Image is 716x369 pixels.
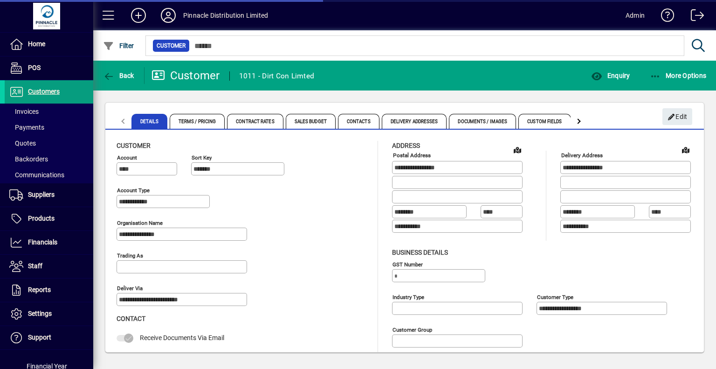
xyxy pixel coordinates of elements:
[392,142,420,149] span: Address
[5,255,93,278] a: Staff
[170,114,225,129] span: Terms / Pricing
[650,72,707,79] span: More Options
[5,104,93,119] a: Invoices
[28,191,55,198] span: Suppliers
[117,252,143,259] mat-label: Trading as
[227,114,283,129] span: Contract Rates
[518,114,571,129] span: Custom Fields
[392,249,448,256] span: Business details
[5,167,93,183] a: Communications
[5,207,93,230] a: Products
[338,114,379,129] span: Contacts
[28,238,57,246] span: Financials
[591,72,630,79] span: Enquiry
[117,220,163,226] mat-label: Organisation name
[117,154,137,161] mat-label: Account
[647,67,709,84] button: More Options
[392,261,423,267] mat-label: GST Number
[131,114,167,129] span: Details
[5,183,93,207] a: Suppliers
[5,231,93,254] a: Financials
[28,40,45,48] span: Home
[101,37,137,54] button: Filter
[103,72,134,79] span: Back
[537,293,573,300] mat-label: Customer type
[28,64,41,71] span: POS
[28,262,42,270] span: Staff
[153,7,183,24] button: Profile
[392,326,432,333] mat-label: Customer group
[239,69,315,84] div: 1011 - Dirt Con Limted
[5,278,93,302] a: Reports
[28,334,51,341] span: Support
[28,88,60,95] span: Customers
[101,67,137,84] button: Back
[510,142,525,157] a: View on map
[668,109,688,125] span: Edit
[93,67,145,84] app-page-header-button: Back
[117,187,150,194] mat-label: Account Type
[28,215,55,222] span: Products
[140,334,224,341] span: Receive Documents Via Email
[9,155,48,163] span: Backorders
[9,124,44,131] span: Payments
[124,7,153,24] button: Add
[103,42,134,49] span: Filter
[5,326,93,349] a: Support
[678,142,693,157] a: View on map
[589,67,632,84] button: Enquiry
[5,56,93,80] a: POS
[626,8,645,23] div: Admin
[192,154,212,161] mat-label: Sort key
[5,302,93,326] a: Settings
[392,293,424,300] mat-label: Industry type
[28,310,52,317] span: Settings
[449,114,516,129] span: Documents / Images
[382,114,447,129] span: Delivery Addresses
[157,41,186,50] span: Customer
[286,114,336,129] span: Sales Budget
[183,8,268,23] div: Pinnacle Distribution Limited
[5,33,93,56] a: Home
[117,285,143,292] mat-label: Deliver via
[5,135,93,151] a: Quotes
[9,171,64,179] span: Communications
[117,142,151,149] span: Customer
[654,2,675,32] a: Knowledge Base
[9,139,36,147] span: Quotes
[5,119,93,135] a: Payments
[151,68,220,83] div: Customer
[28,286,51,293] span: Reports
[117,315,145,322] span: Contact
[9,108,39,115] span: Invoices
[662,108,692,125] button: Edit
[684,2,704,32] a: Logout
[5,151,93,167] a: Backorders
